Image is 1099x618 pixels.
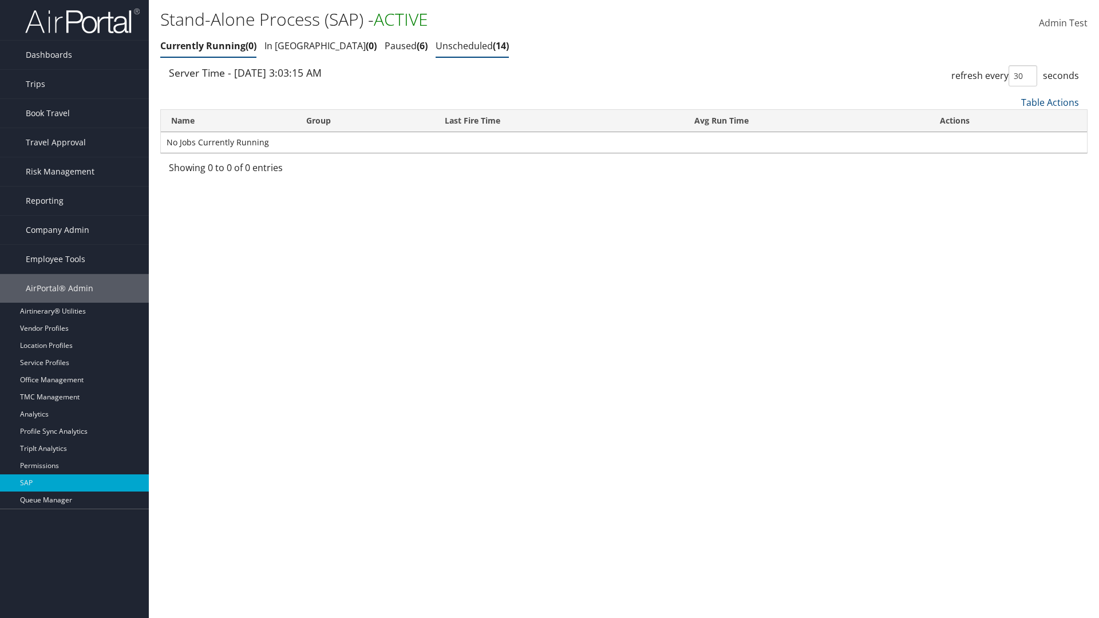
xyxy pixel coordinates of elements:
[434,110,684,132] th: Last Fire Time: activate to sort column ascending
[25,7,140,34] img: airportal-logo.png
[930,110,1087,132] th: Actions
[160,7,778,31] h1: Stand-Alone Process (SAP) -
[1039,17,1088,29] span: Admin Test
[296,110,434,132] th: Group: activate to sort column ascending
[436,39,509,52] a: Unscheduled14
[26,99,70,128] span: Book Travel
[246,39,256,52] span: 0
[161,110,296,132] th: Name: activate to sort column ascending
[374,7,428,31] span: ACTIVE
[951,69,1009,82] span: refresh every
[417,39,428,52] span: 6
[385,39,428,52] a: Paused6
[1021,96,1079,109] a: Table Actions
[684,110,930,132] th: Avg Run Time: activate to sort column ascending
[26,216,89,244] span: Company Admin
[169,65,615,80] div: Server Time - [DATE] 3:03:15 AM
[264,39,377,52] a: In [GEOGRAPHIC_DATA]0
[1043,69,1079,82] span: seconds
[26,274,93,303] span: AirPortal® Admin
[1039,6,1088,41] a: Admin Test
[26,245,85,274] span: Employee Tools
[366,39,377,52] span: 0
[160,39,256,52] a: Currently Running0
[26,128,86,157] span: Travel Approval
[26,70,45,98] span: Trips
[169,161,384,180] div: Showing 0 to 0 of 0 entries
[26,157,94,186] span: Risk Management
[493,39,509,52] span: 14
[26,187,64,215] span: Reporting
[161,132,1087,153] td: No Jobs Currently Running
[26,41,72,69] span: Dashboards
